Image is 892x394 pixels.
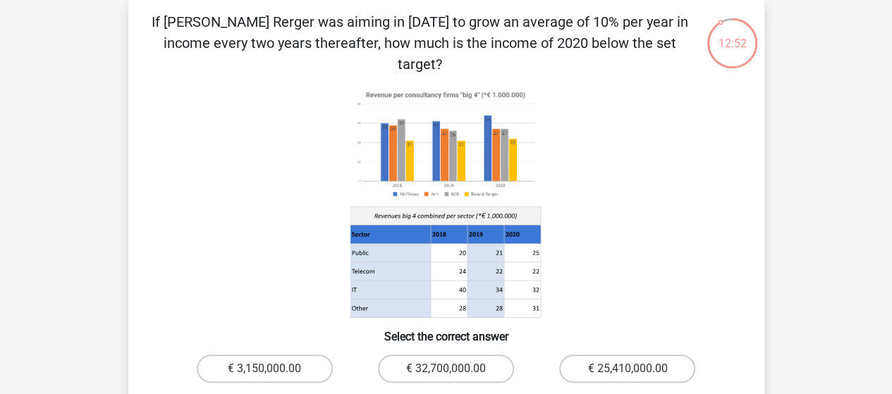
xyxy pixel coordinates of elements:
[197,355,333,383] label: € 3,150,000.00
[151,319,742,343] h6: Select the correct answer
[151,11,689,75] p: If [PERSON_NAME] Rerger was aiming in [DATE] to grow an average of 10% per year in income every t...
[378,355,514,383] label: € 32,700,000.00
[559,355,695,383] label: € 25,410,000.00
[706,17,759,52] div: 12:52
